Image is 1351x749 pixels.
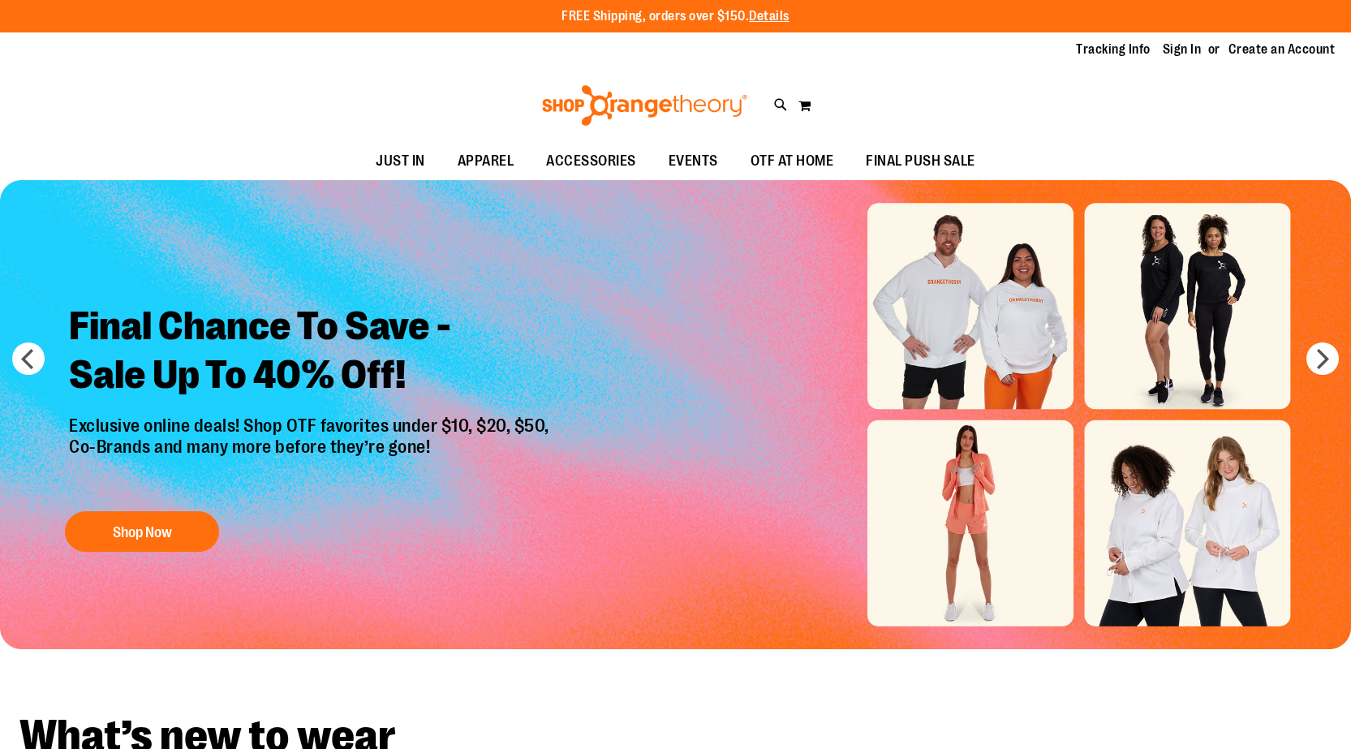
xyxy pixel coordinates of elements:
[540,85,750,126] img: Shop Orangetheory
[441,143,531,180] a: APPAREL
[669,143,718,179] span: EVENTS
[57,290,566,560] a: Final Chance To Save -Sale Up To 40% Off! Exclusive online deals! Shop OTF favorites under $10, $...
[1228,41,1336,58] a: Create an Account
[458,143,514,179] span: APPAREL
[1306,342,1339,375] button: next
[751,143,834,179] span: OTF AT HOME
[866,143,975,179] span: FINAL PUSH SALE
[561,7,790,26] p: FREE Shipping, orders over $150.
[530,143,652,180] a: ACCESSORIES
[546,143,636,179] span: ACCESSORIES
[57,290,566,415] h2: Final Chance To Save - Sale Up To 40% Off!
[1163,41,1202,58] a: Sign In
[652,143,734,180] a: EVENTS
[376,143,425,179] span: JUST IN
[57,415,566,495] p: Exclusive online deals! Shop OTF favorites under $10, $20, $50, Co-Brands and many more before th...
[1076,41,1151,58] a: Tracking Info
[734,143,850,180] a: OTF AT HOME
[850,143,992,180] a: FINAL PUSH SALE
[12,342,45,375] button: prev
[359,143,441,180] a: JUST IN
[65,511,219,552] button: Shop Now
[749,9,790,24] a: Details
